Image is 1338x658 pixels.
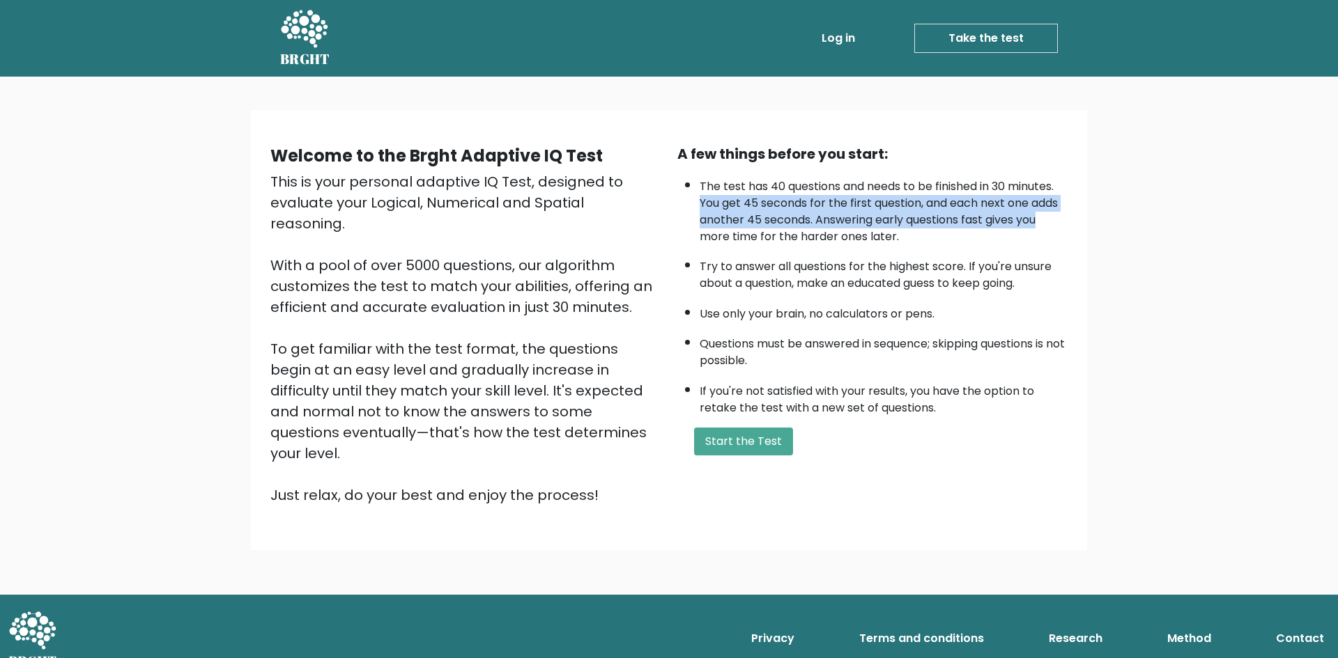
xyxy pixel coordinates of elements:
div: A few things before you start: [677,143,1068,164]
a: Log in [816,24,861,52]
li: If you're not satisfied with your results, you have the option to retake the test with a new set ... [700,376,1068,416]
a: Method [1162,625,1217,652]
li: Try to answer all questions for the highest score. If you're unsure about a question, make an edu... [700,251,1068,292]
li: Questions must be answered in sequence; skipping questions is not possible. [700,329,1068,369]
h5: BRGHT [280,51,330,68]
a: Research [1043,625,1108,652]
a: Terms and conditions [854,625,990,652]
a: Privacy [746,625,800,652]
a: BRGHT [280,6,330,71]
li: The test has 40 questions and needs to be finished in 30 minutes. You get 45 seconds for the firs... [700,171,1068,245]
b: Welcome to the Brght Adaptive IQ Test [270,144,603,167]
li: Use only your brain, no calculators or pens. [700,299,1068,322]
button: Start the Test [694,428,793,455]
a: Take the test [914,24,1058,53]
div: This is your personal adaptive IQ Test, designed to evaluate your Logical, Numerical and Spatial ... [270,171,661,506]
a: Contact [1270,625,1330,652]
